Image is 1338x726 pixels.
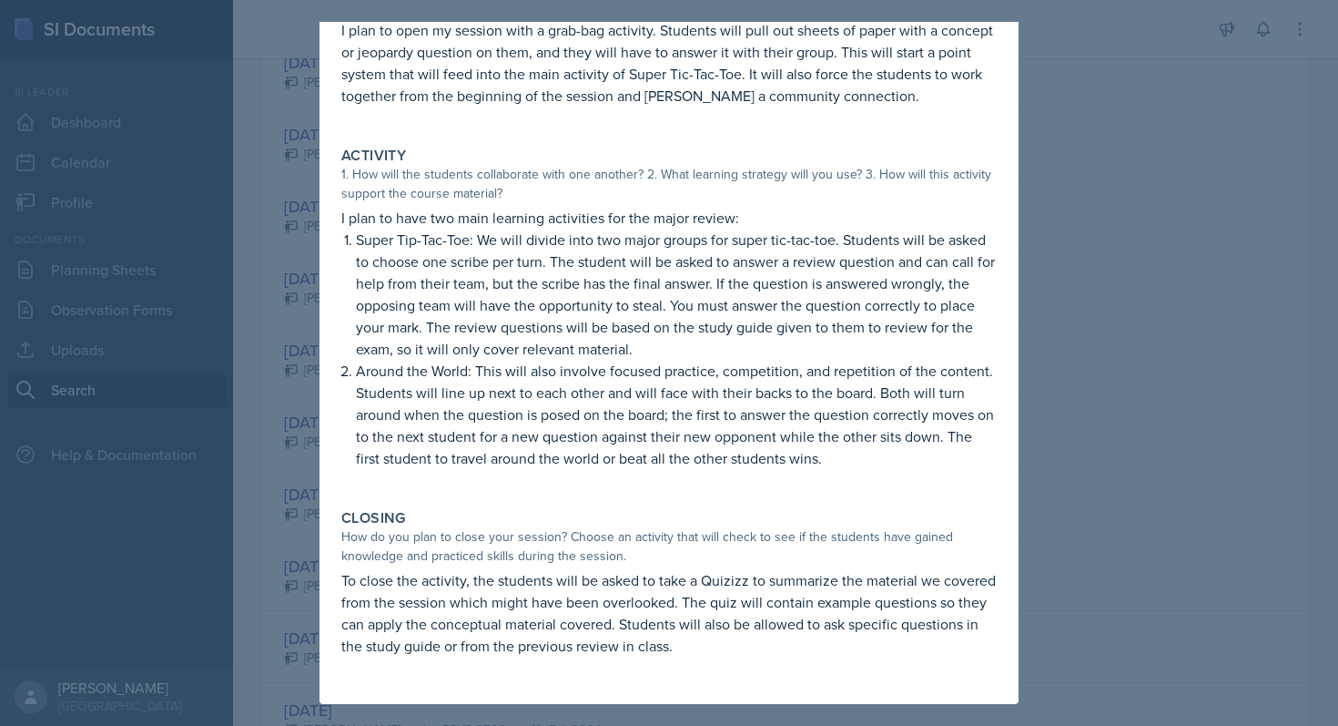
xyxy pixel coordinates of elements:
[341,509,406,527] label: Closing
[341,165,997,203] div: 1. How will the students collaborate with one another? 2. What learning strategy will you use? 3....
[341,19,997,107] p: I plan to open my session with a grab-bag activity. Students will pull out sheets of paper with a...
[341,527,997,566] div: How do you plan to close your session? Choose an activity that will check to see if the students ...
[341,569,997,657] p: To close the activity, the students will be asked to take a Quizizz to summarize the material we ...
[341,147,406,165] label: Activity
[356,229,997,360] p: Super Tip-Tac-Toe: We will divide into two major groups for super tic-tac-toe. Students will be a...
[341,207,997,229] p: I plan to have two main learning activities for the major review:
[356,360,997,469] p: Around the World: This will also involve focused practice, competition, and repetition of the con...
